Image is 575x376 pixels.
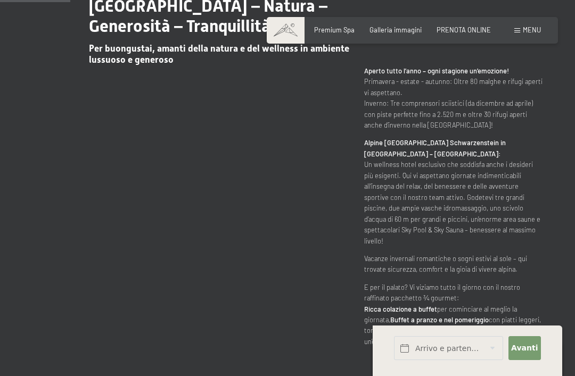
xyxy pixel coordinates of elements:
[523,26,541,34] span: Menu
[364,65,543,131] p: Primavera - estate - autunno: Oltre 80 malghe e rifugi aperti vi aspettano. Inverno: Tre comprens...
[508,336,541,360] button: Avanti
[369,26,422,34] a: Galleria immagini
[364,282,543,347] p: E per il palato? Vi viziamo tutto il giorno con il nostro raffinato pacchetto ¾ gourmet: per comi...
[437,26,491,34] a: PRENOTA ONLINE
[364,138,506,157] strong: Alpine [GEOGRAPHIC_DATA] Schwarzenstein in [GEOGRAPHIC_DATA] – [GEOGRAPHIC_DATA]:
[390,315,489,324] strong: Buffet a pranzo e nel pomeriggio
[364,66,509,75] strong: Aperto tutto l’anno – ogni stagione un’emozione!
[364,253,543,275] p: Vacanze invernali romantiche o sogni estivi al sole – qui trovate sicurezza, comfort e la gioia d...
[89,43,349,65] span: Per buongustai, amanti della natura e del wellness in ambiente lussuoso e generoso
[511,343,538,354] span: Avanti
[364,137,543,246] p: Un wellness hotel esclusivo che soddisfa anche i desideri più esigenti. Qui vi aspettano giornate...
[314,26,355,34] a: Premium Spa
[364,305,437,313] strong: Ricca colazione a buffet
